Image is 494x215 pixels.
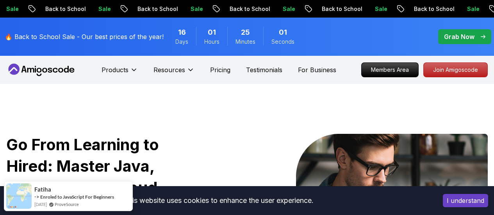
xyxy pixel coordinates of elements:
[298,65,336,75] a: For Business
[153,65,194,81] button: Resources
[444,32,474,41] p: Grab Now
[271,38,294,46] span: Seconds
[6,192,431,209] div: This website uses cookies to enhance the user experience.
[423,62,488,77] a: Join Amigoscode
[191,5,244,13] p: Back to School
[204,38,219,46] span: Hours
[99,5,152,13] p: Back to School
[5,32,164,41] p: 🔥 Back to School Sale - Our best prices of the year!
[178,27,186,38] span: 16 Days
[246,65,282,75] a: Testimonials
[241,27,250,38] span: 25 Minutes
[376,5,429,13] p: Back to School
[34,186,51,193] span: Fatiha
[152,5,177,13] p: Sale
[34,194,39,200] span: ->
[175,38,188,46] span: Days
[102,65,138,81] button: Products
[443,194,488,207] button: Accept cookies
[424,63,487,77] p: Join Amigoscode
[40,194,114,200] a: Enroled to JavaScript For Beginners
[55,202,79,207] a: ProveSource
[102,65,128,75] p: Products
[6,183,32,209] img: provesource social proof notification image
[361,62,419,77] a: Members Area
[34,201,47,208] span: [DATE]
[7,5,60,13] p: Back to School
[210,65,230,75] a: Pricing
[284,5,337,13] p: Back to School
[279,27,287,38] span: 1 Seconds
[208,27,216,38] span: 1 Hours
[153,65,185,75] p: Resources
[362,63,418,77] p: Members Area
[235,38,255,46] span: Minutes
[244,5,269,13] p: Sale
[337,5,362,13] p: Sale
[60,5,85,13] p: Sale
[429,5,454,13] p: Sale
